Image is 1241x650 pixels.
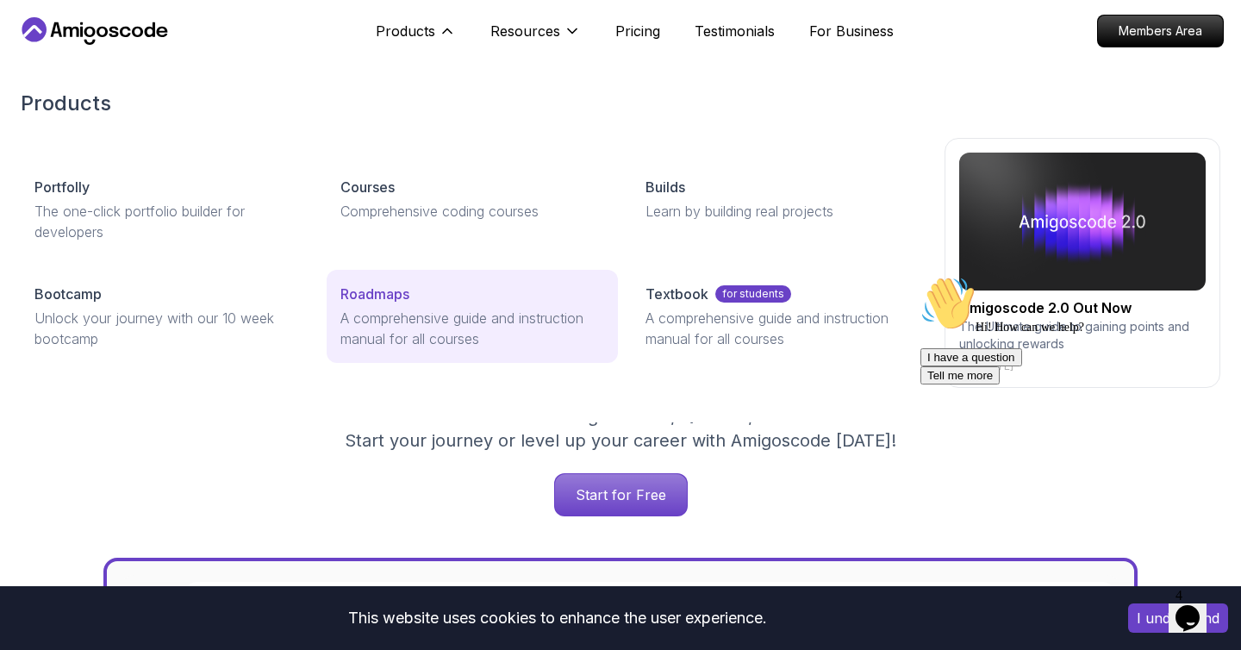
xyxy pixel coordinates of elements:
p: Textbook [645,284,708,304]
p: Comprehensive coding courses [340,201,605,222]
a: Textbookfor studentsA comprehensive guide and instruction manual for all courses [632,270,924,363]
p: A comprehensive guide and instruction manual for all courses [340,308,605,349]
span: Hi! How can we help? [7,52,171,65]
iframe: chat widget [914,269,1224,572]
p: Get unlimited access to coding , , and . Start your journey or level up your career with Amigosco... [331,404,910,453]
a: Members Area [1097,15,1224,47]
a: Testimonials [695,21,775,41]
h2: Products [21,90,1220,117]
p: Builds [645,177,685,197]
a: PortfollyThe one-click portfolio builder for developers [21,163,313,256]
p: Unlock your journey with our 10 week bootcamp [34,308,299,349]
p: for students [715,285,791,303]
div: 👋Hi! How can we help?I have a questionTell me more [7,7,317,116]
p: Bootcamp [34,284,102,304]
p: Resources [490,21,560,41]
p: Portfolly [34,177,90,197]
button: Resources [490,21,581,55]
a: Pricing [615,21,660,41]
img: amigoscode 2.0 [959,153,1206,291]
a: amigoscode 2.0Amigoscode 2.0 Out NowThe Ultimate guide to gaining points and unlocking rewards[DATE] [945,138,1220,388]
button: I have a question [7,79,109,97]
p: Members Area [1098,16,1223,47]
button: Products [376,21,456,55]
p: Products [376,21,435,41]
img: :wave: [7,7,62,62]
p: A comprehensive guide and instruction manual for all courses [645,308,910,349]
a: BootcampUnlock your journey with our 10 week bootcamp [21,270,313,363]
a: For Business [809,21,894,41]
button: Tell me more [7,97,86,116]
a: RoadmapsA comprehensive guide and instruction manual for all courses [327,270,619,363]
button: Accept cookies [1128,603,1228,633]
iframe: chat widget [1169,581,1224,633]
p: Courses [340,177,395,197]
a: Start for Free [554,473,688,516]
p: Roadmaps [340,284,409,304]
a: BuildsLearn by building real projects [632,163,924,235]
div: This website uses cookies to enhance the user experience. [13,599,1102,637]
a: CoursesComprehensive coding courses [327,163,619,235]
p: Start for Free [555,474,687,516]
a: [URL][DOMAIN_NAME] [586,585,714,603]
p: Learn by building real projects [645,201,910,222]
p: The one-click portfolio builder for developers [34,201,299,242]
